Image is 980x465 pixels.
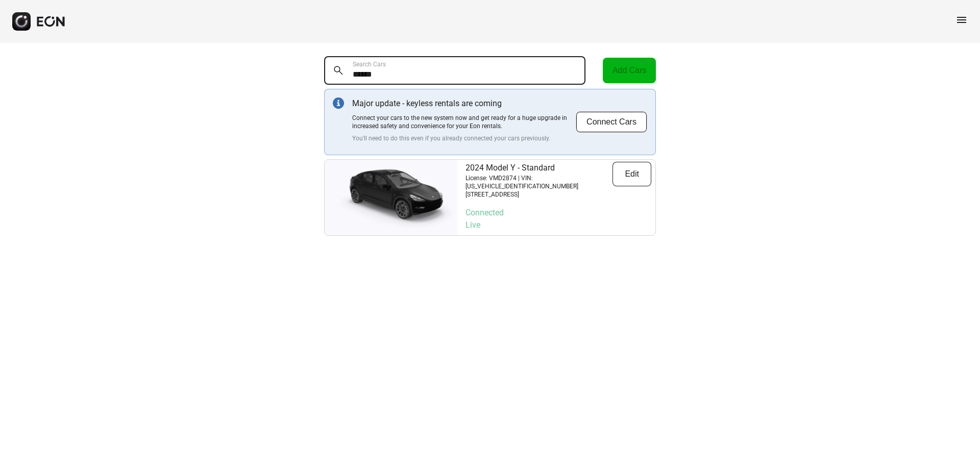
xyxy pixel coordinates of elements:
[325,164,457,231] img: car
[465,162,612,174] p: 2024 Model Y - Standard
[333,97,344,109] img: info
[353,60,386,68] label: Search Cars
[352,134,576,142] p: You'll need to do this even if you already connected your cars previously.
[612,162,651,186] button: Edit
[576,111,647,133] button: Connect Cars
[465,207,651,219] p: Connected
[465,174,612,190] p: License: VMD2874 | VIN: [US_VEHICLE_IDENTIFICATION_NUMBER]
[465,219,651,231] p: Live
[352,97,576,110] p: Major update - keyless rentals are coming
[955,14,968,26] span: menu
[465,190,612,199] p: [STREET_ADDRESS]
[352,114,576,130] p: Connect your cars to the new system now and get ready for a huge upgrade in increased safety and ...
